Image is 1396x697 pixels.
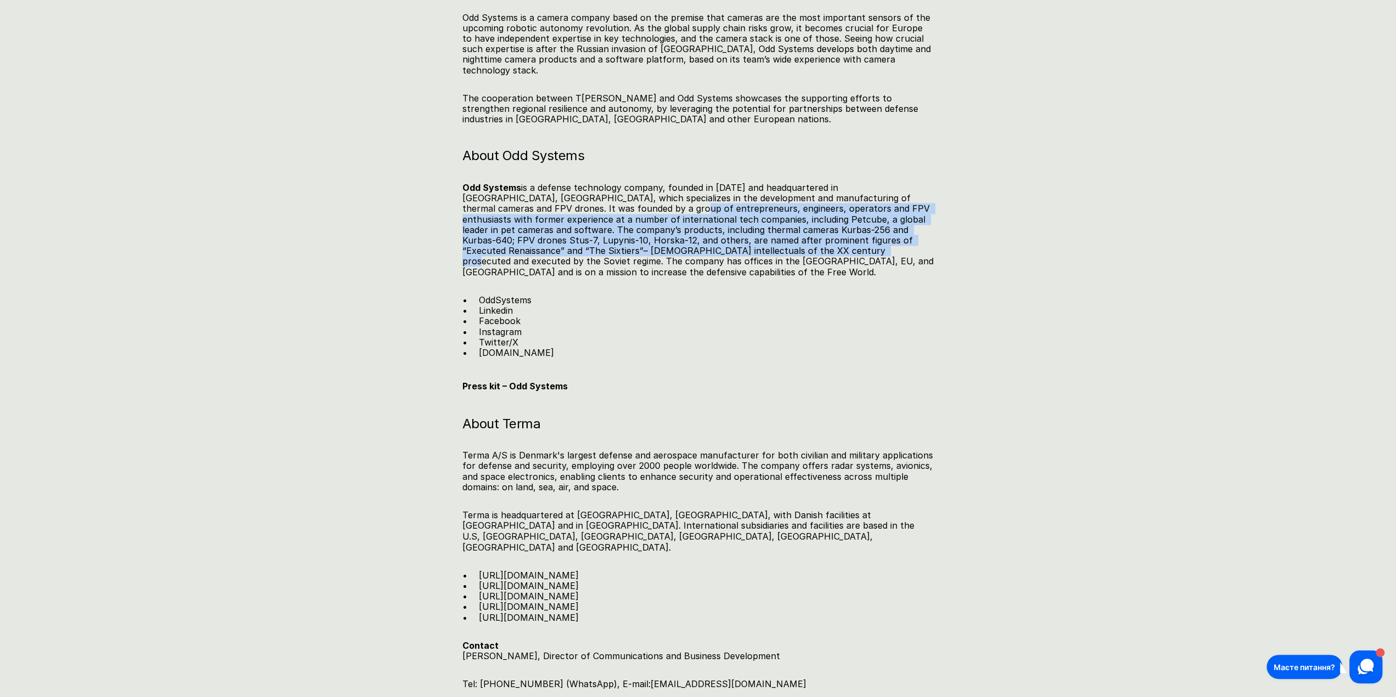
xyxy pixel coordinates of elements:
p: Terma is headquartered at [GEOGRAPHIC_DATA], [GEOGRAPHIC_DATA], with Danish facilities at [GEOGRA... [462,510,934,552]
p: Odd Systems is a camera company based on the premise that cameras are the most important sensors ... [462,13,934,76]
a: [URL][DOMAIN_NAME] [479,600,579,611]
a: Press kit – Odd Systems [462,381,568,392]
a: Facebook [479,315,521,326]
p: [PERSON_NAME], Director of Communications and Business Development [462,640,934,661]
a: [URL][DOMAIN_NAME] [479,569,579,580]
a: [DOMAIN_NAME] [479,347,554,358]
a: [EMAIL_ADDRESS][DOMAIN_NAME] [651,678,806,689]
a: Twitter/X [479,337,518,348]
strong: Odd Systems [462,182,521,193]
a: [URL][DOMAIN_NAME] [479,580,579,591]
p: is a defense technology company, founded in [DATE] and headquartered in [GEOGRAPHIC_DATA], [GEOGR... [462,183,934,277]
p: Tel: [PHONE_NUMBER] (WhatsApp), E-mail: [462,678,934,689]
a: OddSystems [479,294,532,305]
h3: ​​About Terma [462,415,934,433]
iframe: HelpCrunch [1264,648,1385,686]
a: Instagram [479,326,522,337]
strong: Contact [462,639,499,650]
h3: ​​About Odd Systems [462,146,934,165]
a: [URL][DOMAIN_NAME] [479,590,579,601]
a: [URL][DOMAIN_NAME] [479,611,579,622]
a: Linkedin [479,305,513,316]
p: Terma A/S is Denmark's largest defense and aerospace manufacturer for both civilian and military ... [462,450,934,492]
p: The cooperation between T​​[PERSON_NAME] and Odd Systems showcases the supporting efforts to stre... [462,93,934,125]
